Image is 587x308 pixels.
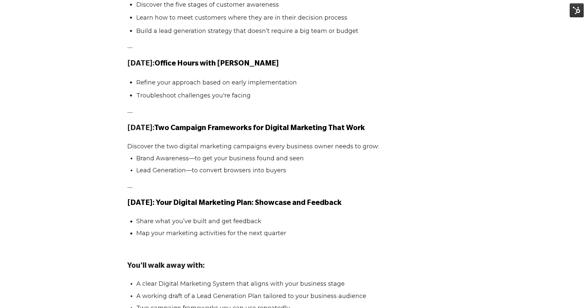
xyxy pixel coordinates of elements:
[127,143,379,150] span: Discover the two digital marketing campaigns every business owner needs to grow:
[136,27,358,35] span: Build a lead generation strategy that doesn’t require a big team or budget
[127,60,279,68] strong: [DATE]:
[554,276,587,308] iframe: Chat Widget
[127,107,460,115] p: __
[127,200,342,208] span: [DATE]: Your Digital Marketing Plan: Showcase and Feedback
[136,14,347,21] span: Learn how to meet customers where they are in their decision process
[154,125,365,133] span: Two Campaign Frameworks for Digital Marketing That Work
[136,229,456,237] li: Map your marketing activities for the next quarter
[136,79,297,86] span: Refine your approach based on early implementation
[136,92,251,99] span: Troubleshoot challenges you're facing
[127,43,460,51] p: __
[136,280,345,287] span: A clear Digital Marketing System that aligns with your business stage
[136,155,304,162] span: Brand Awareness—to get your business found and seen
[155,60,279,68] span: Office Hours with [PERSON_NAME]
[136,1,279,8] span: Discover the five stages of customer awareness
[136,292,366,300] span: A working draft of a Lead Generation Plan tailored to your business audience
[127,125,365,133] strong: [DATE]:
[127,182,460,190] p: __
[136,217,456,226] li: Share what you’ve built and get feedback
[127,262,205,270] strong: You'll walk away with:
[570,3,584,17] img: HubSpot Tools Menu Toggle
[136,167,286,174] span: Lead Generation—to convert browsers into buyers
